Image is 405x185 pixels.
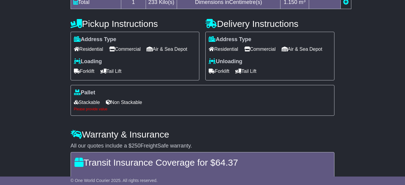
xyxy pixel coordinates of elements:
[106,98,142,107] span: Non Stackable
[74,157,331,167] h4: Transit Insurance Coverage for $
[74,44,103,54] span: Residential
[215,157,238,167] span: 64.37
[74,107,331,111] div: Please provide value
[205,19,334,29] h4: Delivery Instructions
[131,143,141,149] span: 250
[74,98,100,107] span: Stackable
[235,67,256,76] span: Tail Lift
[74,89,95,96] label: Pallet
[244,44,276,54] span: Commercial
[74,67,94,76] span: Forklift
[209,58,242,65] label: Unloading
[71,143,334,149] div: All our quotes include a $ FreightSafe warranty.
[109,44,141,54] span: Commercial
[209,36,251,43] label: Address Type
[209,67,229,76] span: Forklift
[74,58,102,65] label: Loading
[74,36,116,43] label: Address Type
[282,44,322,54] span: Air & Sea Depot
[209,44,238,54] span: Residential
[71,129,334,139] h4: Warranty & Insurance
[100,67,122,76] span: Tail Lift
[71,178,158,183] span: © One World Courier 2025. All rights reserved.
[147,44,187,54] span: Air & Sea Depot
[71,19,200,29] h4: Pickup Instructions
